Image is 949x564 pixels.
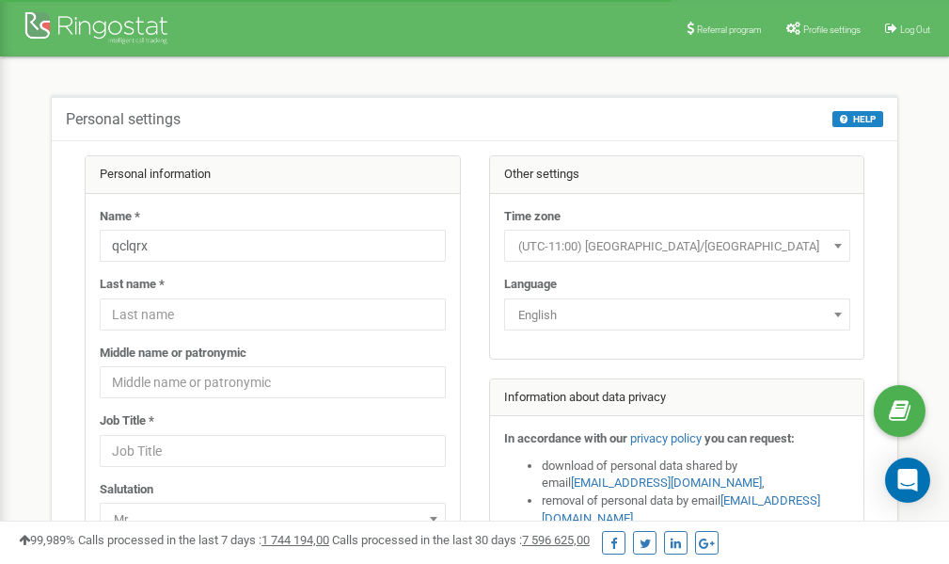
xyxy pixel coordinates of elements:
div: Personal information [86,156,460,194]
span: English [511,302,844,329]
div: Information about data privacy [490,379,864,417]
span: Calls processed in the last 30 days : [332,533,590,547]
input: Middle name or patronymic [100,366,446,398]
a: privacy policy [630,431,702,445]
span: Calls processed in the last 7 days : [78,533,329,547]
strong: you can request: [704,431,795,445]
a: [EMAIL_ADDRESS][DOMAIN_NAME] [571,475,762,490]
label: Language [504,276,557,294]
u: 7 596 625,00 [522,533,590,547]
strong: In accordance with our [504,431,627,445]
input: Job Title [100,435,446,467]
div: Other settings [490,156,864,194]
span: 99,989% [19,533,75,547]
input: Last name [100,298,446,330]
span: Mr. [106,507,439,533]
div: Open Intercom Messenger [885,458,930,503]
label: Middle name or patronymic [100,345,246,363]
label: Time zone [504,208,561,226]
label: Last name * [100,276,165,294]
u: 1 744 194,00 [261,533,329,547]
label: Job Title * [100,412,154,430]
label: Salutation [100,481,153,499]
span: English [504,298,850,330]
label: Name * [100,208,140,226]
span: (UTC-11:00) Pacific/Midway [511,234,844,260]
span: (UTC-11:00) Pacific/Midway [504,230,850,262]
span: Profile settings [803,24,861,35]
span: Log Out [900,24,930,35]
h5: Personal settings [66,111,181,128]
button: HELP [832,111,883,127]
li: removal of personal data by email , [542,492,850,527]
span: Referral program [697,24,762,35]
input: Name [100,230,446,262]
li: download of personal data shared by email , [542,458,850,492]
span: Mr. [100,503,446,535]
